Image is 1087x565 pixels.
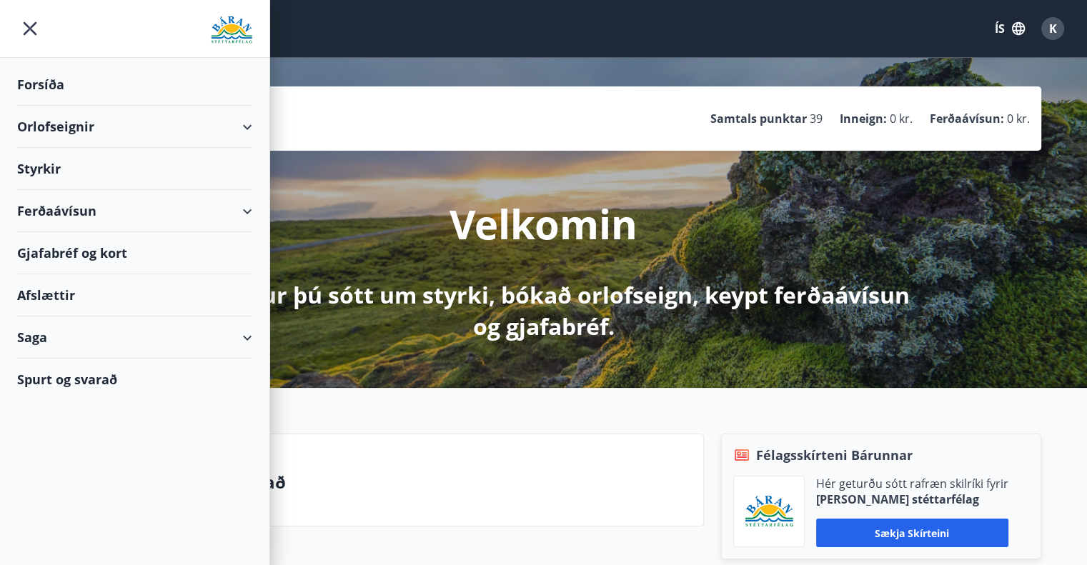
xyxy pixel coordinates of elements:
[840,111,887,126] p: Inneign :
[17,16,43,41] button: menu
[17,232,252,274] div: Gjafabréf og kort
[17,274,252,316] div: Afslættir
[167,279,921,342] p: Hér getur þú sótt um styrki, bókað orlofseign, keypt ferðaávísun og gjafabréf.
[710,111,807,126] p: Samtals punktar
[816,476,1008,491] p: Hér geturðu sótt rafræn skilríki fyrir
[450,196,637,251] p: Velkomin
[816,519,1008,547] button: Sækja skírteini
[756,446,913,464] span: Félagsskírteni Bárunnar
[987,16,1033,41] button: ÍS
[17,359,252,400] div: Spurt og svarað
[1049,21,1057,36] span: K
[17,106,252,148] div: Orlofseignir
[17,64,252,106] div: Forsíða
[211,16,252,44] img: union_logo
[810,111,823,126] span: 39
[745,495,793,529] img: Bz2lGXKH3FXEIQKvoQ8VL0Fr0uCiWgfgA3I6fSs8.png
[17,316,252,359] div: Saga
[152,470,692,494] p: Spurt og svarað
[17,148,252,190] div: Styrkir
[1036,11,1070,46] button: K
[816,491,1008,507] p: [PERSON_NAME] stéttarfélag
[17,190,252,232] div: Ferðaávísun
[890,111,913,126] span: 0 kr.
[1007,111,1030,126] span: 0 kr.
[930,111,1004,126] p: Ferðaávísun :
